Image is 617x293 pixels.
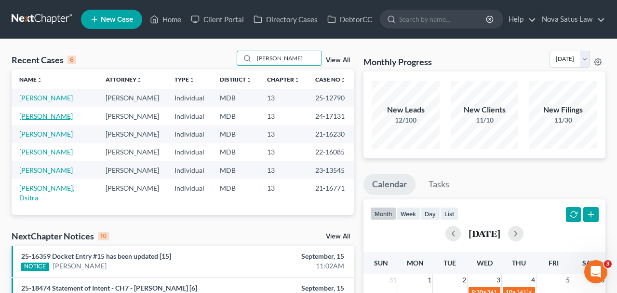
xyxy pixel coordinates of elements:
a: [PERSON_NAME], Dsitra [19,184,74,202]
td: MDB [212,107,259,125]
div: NOTICE [21,263,49,271]
button: week [396,207,420,220]
span: 5 [565,274,571,286]
td: Individual [167,143,212,161]
td: 23-13545 [308,161,354,179]
span: Sun [374,259,388,267]
div: Recent Cases [12,54,76,66]
a: Calendar [363,174,416,195]
span: 3 [604,260,612,268]
td: Individual [167,161,212,179]
span: 3 [496,274,501,286]
div: New Filings [529,104,597,115]
td: Individual [167,89,212,107]
a: [PERSON_NAME] [19,148,73,156]
button: month [370,207,396,220]
i: unfold_more [136,77,142,83]
td: 13 [259,143,308,161]
a: View All [326,233,350,240]
button: day [420,207,440,220]
span: 1 [427,274,432,286]
td: 13 [259,125,308,143]
span: Sat [582,259,594,267]
div: 11/10 [451,115,518,125]
td: 13 [259,107,308,125]
td: MDB [212,125,259,143]
iframe: Intercom live chat [584,260,607,283]
div: NextChapter Notices [12,230,109,242]
i: unfold_more [189,77,195,83]
td: MDB [212,143,259,161]
i: unfold_more [246,77,252,83]
a: [PERSON_NAME] [19,166,73,174]
td: [PERSON_NAME] [98,125,167,143]
a: Client Portal [186,11,249,28]
td: [PERSON_NAME] [98,179,167,207]
div: September, 15 [243,251,344,261]
div: 12/100 [372,115,440,125]
span: Wed [477,259,493,267]
i: unfold_more [37,77,42,83]
td: 21-16771 [308,179,354,207]
input: Search by name... [399,10,487,28]
a: 25-18474 Statement of Intent - CH7 - [PERSON_NAME] [6] [21,284,197,292]
td: [PERSON_NAME] [98,143,167,161]
input: Search by name... [254,51,322,65]
a: Nova Satus Law [537,11,605,28]
a: Districtunfold_more [220,76,252,83]
span: 4 [530,274,536,286]
span: Fri [549,259,559,267]
h3: Monthly Progress [363,56,432,68]
h2: [DATE] [469,228,500,238]
td: [PERSON_NAME] [98,161,167,179]
a: Typeunfold_more [174,76,195,83]
div: 10 [98,232,109,240]
td: Individual [167,107,212,125]
span: New Case [101,16,133,23]
td: 24-17131 [308,107,354,125]
a: Attorneyunfold_more [106,76,142,83]
a: View All [326,57,350,64]
i: unfold_more [340,77,346,83]
a: [PERSON_NAME] [19,130,73,138]
td: 22-16085 [308,143,354,161]
span: Mon [407,259,424,267]
div: 11/30 [529,115,597,125]
a: Tasks [420,174,458,195]
td: [PERSON_NAME] [98,107,167,125]
div: New Clients [451,104,518,115]
span: Thu [512,259,526,267]
td: MDB [212,179,259,207]
td: Individual [167,125,212,143]
span: Tue [443,259,456,267]
td: 13 [259,179,308,207]
a: 25-16359 Docket Entry #15 has been updated [15] [21,252,171,260]
td: Individual [167,179,212,207]
td: MDB [212,161,259,179]
i: unfold_more [294,77,300,83]
td: 25-12790 [308,89,354,107]
a: Help [504,11,536,28]
td: 13 [259,161,308,179]
td: 21-16230 [308,125,354,143]
span: 2 [461,274,467,286]
a: Home [145,11,186,28]
div: September, 15 [243,283,344,293]
a: Nameunfold_more [19,76,42,83]
div: 6 [67,56,76,64]
button: list [440,207,458,220]
a: [PERSON_NAME] [19,94,73,102]
td: 13 [259,89,308,107]
a: Directory Cases [249,11,322,28]
a: Chapterunfold_more [267,76,300,83]
td: [PERSON_NAME] [98,89,167,107]
div: 11:02AM [243,261,344,271]
a: DebtorCC [322,11,377,28]
a: [PERSON_NAME] [19,112,73,120]
a: [PERSON_NAME] [53,261,107,271]
span: 31 [388,274,398,286]
div: New Leads [372,104,440,115]
td: MDB [212,89,259,107]
a: Case Nounfold_more [315,76,346,83]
